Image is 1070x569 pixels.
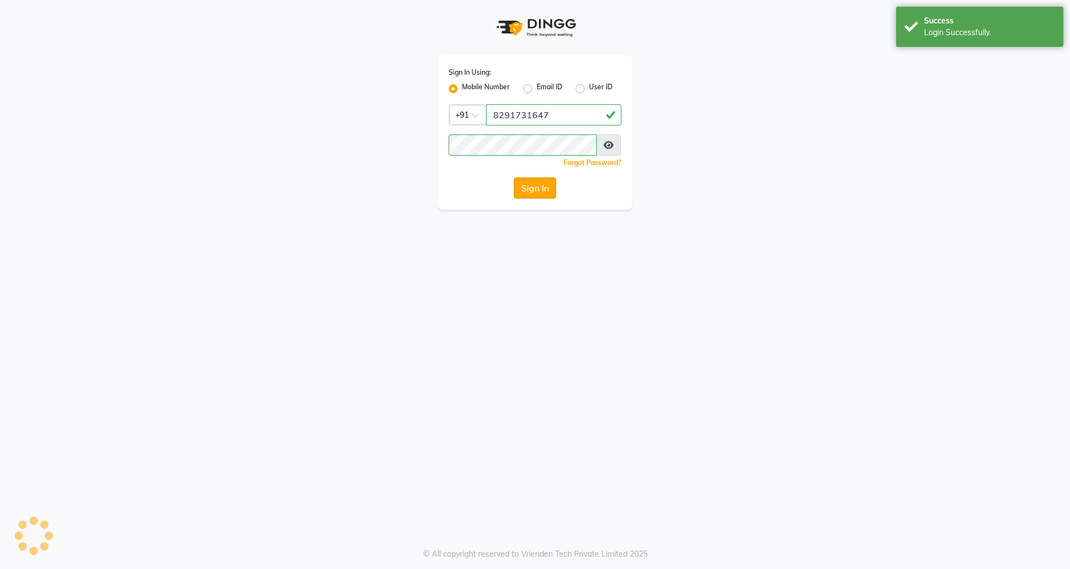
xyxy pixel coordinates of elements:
input: Username [449,134,597,156]
input: Username [486,104,621,126]
div: Login Successfully. [924,27,1055,38]
label: Sign In Using: [449,67,491,78]
img: logo1.svg [490,11,580,44]
a: Forgot Password? [563,158,621,167]
label: User ID [589,82,612,95]
button: Sign In [514,177,556,199]
div: Success [924,15,1055,27]
label: Mobile Number [462,82,510,95]
label: Email ID [537,82,562,95]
